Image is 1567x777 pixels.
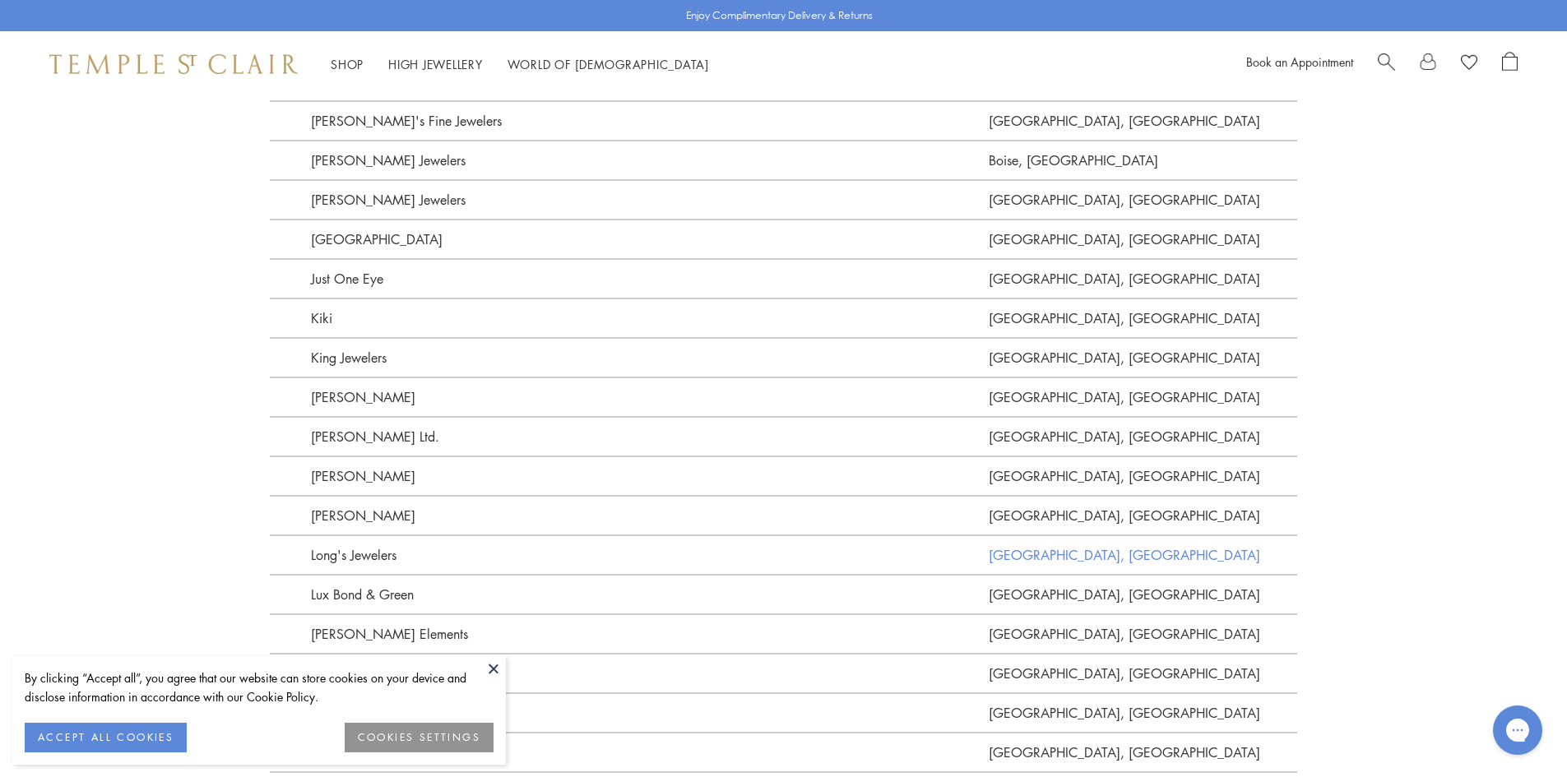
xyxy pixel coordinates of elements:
p: [PERSON_NAME] Ltd. [270,416,990,456]
a: View Wishlist [1461,52,1477,76]
a: [GEOGRAPHIC_DATA], [GEOGRAPHIC_DATA] [989,692,1297,732]
a: [GEOGRAPHIC_DATA], [GEOGRAPHIC_DATA] [989,416,1297,456]
a: [GEOGRAPHIC_DATA], [GEOGRAPHIC_DATA] [989,534,1297,574]
a: Search [1378,52,1395,76]
p: [PERSON_NAME] [270,653,990,692]
p: [PERSON_NAME] [270,456,990,495]
nav: Main navigation [331,54,709,75]
a: High JewelleryHigh Jewellery [388,56,483,72]
a: Book an Appointment [1246,53,1353,70]
p: Kiki [270,298,990,337]
a: [GEOGRAPHIC_DATA], [GEOGRAPHIC_DATA] [989,377,1297,416]
a: Boise, [GEOGRAPHIC_DATA] [989,140,1297,179]
button: ACCEPT ALL COOKIES [25,723,187,752]
p: [PERSON_NAME] Jewelers [270,140,990,179]
p: [PERSON_NAME]'s Fine Jewelers [270,100,990,140]
a: [GEOGRAPHIC_DATA], [GEOGRAPHIC_DATA] [989,258,1297,298]
a: [GEOGRAPHIC_DATA], [GEOGRAPHIC_DATA] [989,219,1297,258]
p: King Jewelers [270,337,990,377]
p: Just One Eye [270,258,990,298]
p: [PERSON_NAME] [270,377,990,416]
p: Lux Bond & Green [270,574,990,613]
a: [GEOGRAPHIC_DATA], [GEOGRAPHIC_DATA] [989,613,1297,653]
button: COOKIES SETTINGS [345,723,494,752]
a: [GEOGRAPHIC_DATA], [GEOGRAPHIC_DATA] [989,337,1297,377]
a: Open Shopping Bag [1502,52,1518,76]
a: [GEOGRAPHIC_DATA], [GEOGRAPHIC_DATA] [989,100,1297,140]
a: [GEOGRAPHIC_DATA], [GEOGRAPHIC_DATA] [989,574,1297,613]
p: [PERSON_NAME] [270,495,990,534]
a: [GEOGRAPHIC_DATA], [GEOGRAPHIC_DATA] [989,732,1297,771]
div: By clicking “Accept all”, you agree that our website can store cookies on your device and disclos... [25,668,494,706]
a: ShopShop [331,56,364,72]
p: [GEOGRAPHIC_DATA] [270,219,990,258]
a: [GEOGRAPHIC_DATA], [GEOGRAPHIC_DATA] [989,495,1297,534]
iframe: Gorgias live chat messenger [1485,700,1551,761]
a: World of [DEMOGRAPHIC_DATA]World of [DEMOGRAPHIC_DATA] [508,56,709,72]
p: [PERSON_NAME] Jewelers [270,179,990,219]
p: [PERSON_NAME] Elements [270,613,990,653]
p: Long's Jewelers [270,534,990,574]
a: [GEOGRAPHIC_DATA], [GEOGRAPHIC_DATA] [989,298,1297,337]
p: [PERSON_NAME] Jewelers [270,692,990,732]
a: [GEOGRAPHIC_DATA], [GEOGRAPHIC_DATA] [989,653,1297,692]
img: Temple St. Clair [49,54,298,74]
a: [GEOGRAPHIC_DATA], [GEOGRAPHIC_DATA] [989,179,1297,219]
p: Marios [270,732,990,771]
p: Enjoy Complimentary Delivery & Returns [686,7,873,24]
a: [GEOGRAPHIC_DATA], [GEOGRAPHIC_DATA] [989,456,1297,495]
